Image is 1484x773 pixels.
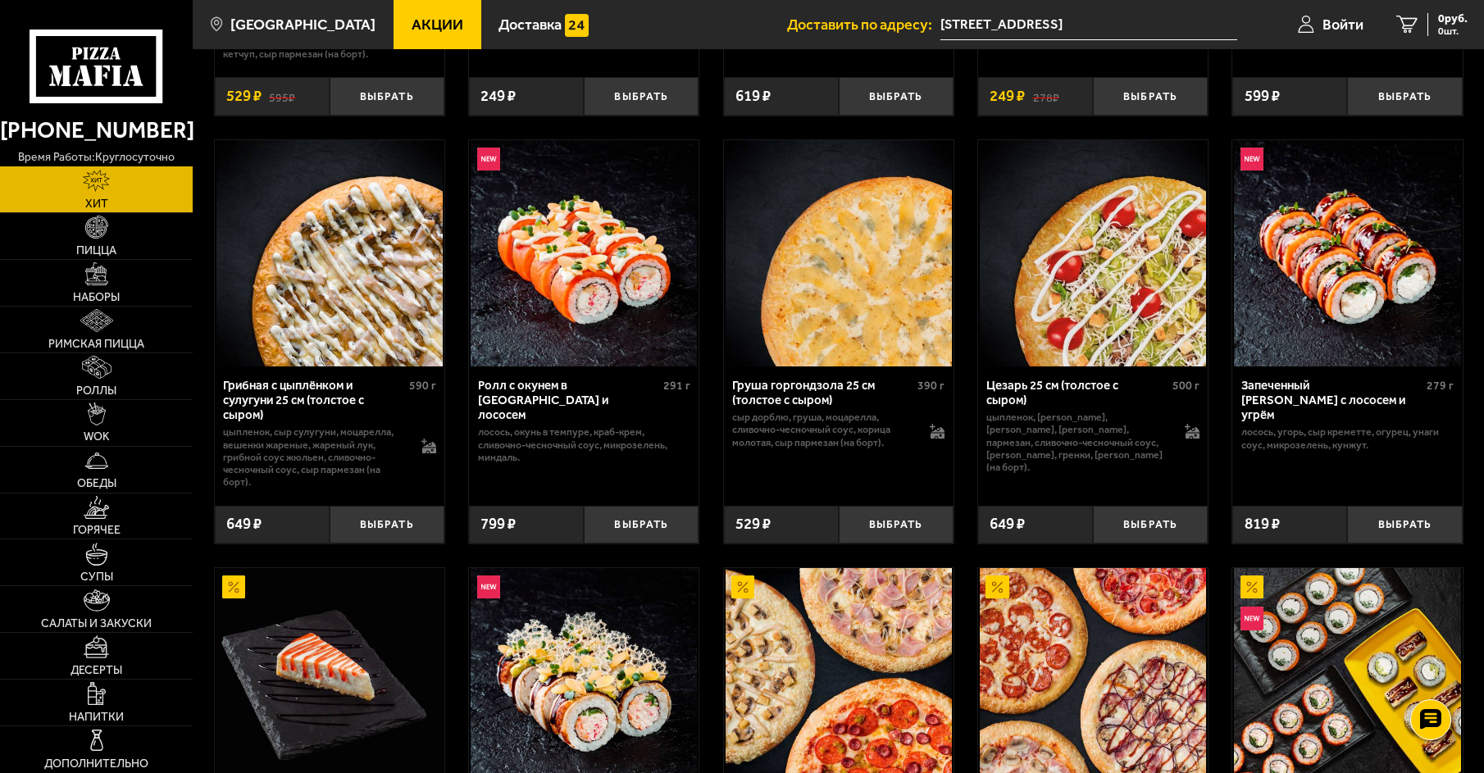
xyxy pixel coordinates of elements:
button: Выбрать [1093,77,1208,115]
div: Цезарь 25 см (толстое с сыром) [986,378,1168,407]
span: Супы [80,571,113,583]
span: 529 ₽ [226,89,262,104]
span: 649 ₽ [990,516,1025,532]
a: Грибная с цыплёнком и сулугуни 25 см (толстое с сыром) [215,140,444,366]
button: Выбрать [330,77,444,115]
div: Груша горгондзола 25 см (толстое с сыром) [732,378,913,407]
span: 619 ₽ [735,89,771,104]
img: Цезарь 25 см (толстое с сыром) [980,140,1206,366]
div: Ролл с окунем в [GEOGRAPHIC_DATA] и лососем [478,378,659,422]
p: лосось, угорь, Сыр креметте, огурец, унаги соус, микрозелень, кунжут. [1241,426,1454,451]
span: 649 ₽ [226,516,262,532]
span: 0 руб. [1438,13,1468,25]
p: лосось, окунь в темпуре, краб-крем, сливочно-чесночный соус, микрозелень, миндаль. [478,426,690,463]
span: улица Обручевых, 5к2 [940,10,1237,40]
span: Римская пицца [48,339,144,350]
span: 291 г [663,379,690,393]
button: Выбрать [1347,506,1462,543]
span: 590 г [409,379,436,393]
span: Пицца [76,245,116,257]
img: Новинка [477,575,500,598]
span: Роллы [76,385,116,397]
img: 15daf4d41897b9f0e9f617042186c801.svg [565,14,588,37]
div: Запеченный [PERSON_NAME] с лососем и угрём [1241,378,1423,422]
span: Хит [85,198,108,210]
img: Груша горгондзола 25 см (толстое с сыром) [726,140,952,366]
img: Ролл с окунем в темпуре и лососем [471,140,697,366]
img: Новинка [1240,148,1263,171]
img: Новинка [477,148,500,171]
span: Напитки [69,712,124,723]
span: WOK [84,431,110,443]
span: 249 ₽ [480,89,516,104]
a: Груша горгондзола 25 см (толстое с сыром) [724,140,954,366]
span: 500 г [1172,379,1199,393]
span: Десерты [71,665,122,676]
img: Грибная с цыплёнком и сулугуни 25 см (толстое с сыром) [216,140,443,366]
button: Выбрать [1093,506,1208,543]
p: цыпленок, сыр сулугуни, моцарелла, вешенки жареные, жареный лук, грибной соус Жюльен, сливочно-че... [223,426,406,488]
s: 595 ₽ [269,89,295,104]
span: 0 шт. [1438,26,1468,36]
img: Новинка [1240,607,1263,630]
img: Акционный [222,575,245,598]
button: Выбрать [330,506,444,543]
span: 249 ₽ [990,89,1025,104]
img: Акционный [731,575,754,598]
img: Акционный [986,575,1008,598]
span: 279 г [1427,379,1454,393]
img: Запеченный ролл Гурмэ с лососем и угрём [1234,140,1460,366]
button: Выбрать [1347,77,1462,115]
span: [GEOGRAPHIC_DATA] [230,17,376,32]
span: 390 г [917,379,945,393]
s: 278 ₽ [1033,89,1059,104]
button: Выбрать [584,506,699,543]
span: Горячее [73,525,121,536]
div: Грибная с цыплёнком и сулугуни 25 см (толстое с сыром) [223,378,404,422]
p: сыр дорблю, груша, моцарелла, сливочно-чесночный соус, корица молотая, сыр пармезан (на борт). [732,412,915,448]
span: 529 ₽ [735,516,771,532]
span: Доставка [498,17,562,32]
button: Выбрать [839,77,954,115]
input: Ваш адрес доставки [940,10,1237,40]
span: 819 ₽ [1245,516,1280,532]
span: 599 ₽ [1245,89,1280,104]
button: Выбрать [584,77,699,115]
span: Обеды [77,478,116,489]
a: НовинкаРолл с окунем в темпуре и лососем [469,140,699,366]
a: Цезарь 25 см (толстое с сыром) [978,140,1208,366]
button: Выбрать [839,506,954,543]
span: Войти [1322,17,1363,32]
img: Акционный [1240,575,1263,598]
span: Доставить по адресу: [787,17,940,32]
span: 799 ₽ [480,516,516,532]
span: Дополнительно [44,758,148,770]
a: НовинкаЗапеченный ролл Гурмэ с лососем и угрём [1232,140,1462,366]
p: цыпленок, [PERSON_NAME], [PERSON_NAME], [PERSON_NAME], пармезан, сливочно-чесночный соус, [PERSON... [986,412,1169,473]
span: Акции [412,17,463,32]
span: Наборы [73,292,120,303]
span: Салаты и закуски [41,618,152,630]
